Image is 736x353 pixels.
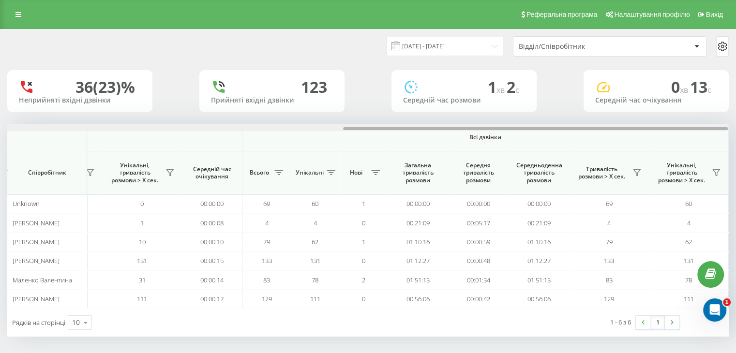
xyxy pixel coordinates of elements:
span: Налаштування профілю [614,11,690,18]
td: 01:10:16 [509,233,569,251]
span: 0 [362,256,365,265]
span: 0 [362,294,365,303]
span: 4 [607,219,611,227]
span: 4 [687,219,691,227]
span: Середній час очікування [189,165,235,180]
div: Середній час розмови [403,96,525,104]
td: 00:01:34 [448,270,509,289]
span: 60 [685,199,692,208]
div: Відділ/Співробітник [519,43,634,51]
span: 78 [312,276,318,284]
span: хв [680,85,690,95]
span: 0 [671,76,690,97]
span: Реферальна програма [526,11,598,18]
span: 79 [263,237,270,246]
span: 2 [507,76,519,97]
span: 62 [685,237,692,246]
span: Маленко Валентина [13,276,72,284]
td: 01:12:27 [509,251,569,270]
div: 10 [72,318,80,327]
td: 00:00:15 [182,251,242,270]
td: 00:00:14 [182,270,242,289]
div: 1 - 6 з 6 [610,317,631,327]
span: 131 [684,256,694,265]
td: 00:00:08 [182,213,242,232]
td: 00:00:42 [448,290,509,309]
span: 0 [140,199,144,208]
span: Середня тривалість розмови [455,162,501,184]
span: 129 [604,294,614,303]
span: Унікальні, тривалість розмови > Х сек. [107,162,163,184]
span: 131 [310,256,320,265]
td: 00:21:09 [388,213,448,232]
span: Тривалість розмови > Х сек. [574,165,630,180]
span: 1 [362,237,365,246]
span: 69 [263,199,270,208]
span: 133 [262,256,272,265]
span: [PERSON_NAME] [13,219,60,227]
span: 60 [312,199,318,208]
span: 0 [362,219,365,227]
span: 4 [265,219,269,227]
span: 111 [310,294,320,303]
div: 36 (23)% [75,78,135,96]
span: 1 [140,219,144,227]
span: Вихід [706,11,723,18]
span: Unknown [13,199,40,208]
div: Середній час очікування [595,96,717,104]
span: 83 [606,276,613,284]
span: Унікальні, тривалість розмови > Х сек. [654,162,709,184]
span: [PERSON_NAME] [13,256,60,265]
td: 00:00:00 [448,194,509,213]
td: 01:12:27 [388,251,448,270]
span: Всього [247,169,271,176]
div: Прийняті вхідні дзвінки [211,96,333,104]
td: 01:10:16 [388,233,448,251]
td: 00:56:06 [388,290,448,309]
span: 133 [604,256,614,265]
td: 00:00:17 [182,290,242,309]
span: 1 [488,76,507,97]
span: Співробітник [15,169,78,176]
span: 2 [362,276,365,284]
td: 00:00:00 [182,194,242,213]
td: 00:21:09 [509,213,569,232]
div: Неприйняті вхідні дзвінки [19,96,141,104]
span: хв [496,85,507,95]
span: [PERSON_NAME] [13,237,60,246]
span: c [707,85,711,95]
a: 1 [650,316,665,329]
span: 111 [684,294,694,303]
span: c [515,85,519,95]
span: [PERSON_NAME] [13,294,60,303]
span: 1 [362,199,365,208]
td: 00:56:06 [509,290,569,309]
span: Середньоденна тривалість розмови [516,162,562,184]
span: 69 [606,199,613,208]
td: 00:00:00 [509,194,569,213]
span: 13 [690,76,711,97]
span: Рядків на сторінці [12,318,65,327]
span: 1 [723,298,731,306]
iframe: Intercom live chat [703,298,726,322]
span: Загальна тривалість розмови [395,162,441,184]
span: 78 [685,276,692,284]
span: 4 [314,219,317,227]
span: 79 [606,237,613,246]
td: 00:00:48 [448,251,509,270]
span: 10 [139,237,146,246]
span: 62 [312,237,318,246]
td: 00:00:10 [182,233,242,251]
span: 111 [137,294,147,303]
td: 00:05:17 [448,213,509,232]
td: 00:00:00 [388,194,448,213]
span: Всі дзвінки [271,133,700,141]
td: 00:00:59 [448,233,509,251]
span: 31 [139,276,146,284]
span: Унікальні [296,169,324,176]
span: 129 [262,294,272,303]
td: 01:51:13 [388,270,448,289]
span: Нові [344,169,368,176]
div: 123 [301,78,327,96]
span: 131 [137,256,147,265]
